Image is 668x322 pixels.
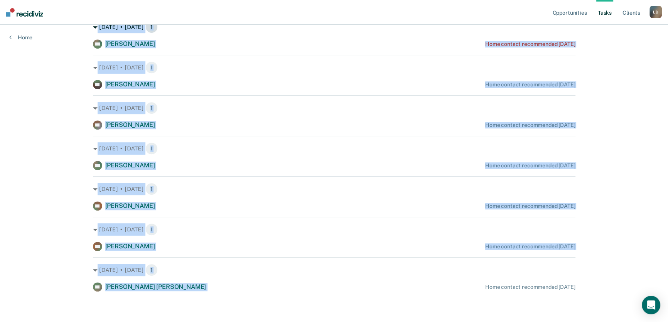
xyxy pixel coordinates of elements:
span: [PERSON_NAME] [105,243,155,250]
span: 1 [145,21,158,33]
div: [DATE] • [DATE] 1 [93,264,575,276]
span: 1 [145,61,158,74]
div: [DATE] • [DATE] 1 [93,142,575,155]
span: 1 [145,223,158,236]
button: LB [649,6,662,18]
div: Home contact recommended [DATE] [485,203,575,209]
div: Home contact recommended [DATE] [485,81,575,88]
span: [PERSON_NAME] [105,121,155,128]
div: Home contact recommended [DATE] [485,162,575,169]
span: [PERSON_NAME] [105,81,155,88]
div: [DATE] • [DATE] 1 [93,21,575,33]
div: L B [649,6,662,18]
a: Home [9,34,32,41]
div: [DATE] • [DATE] 1 [93,183,575,195]
span: 1 [145,183,158,195]
span: [PERSON_NAME] [105,40,155,47]
div: Open Intercom Messenger [642,296,660,314]
span: 1 [145,264,158,276]
img: Recidiviz [6,8,43,17]
span: 1 [145,142,158,155]
div: Home contact recommended [DATE] [485,284,575,290]
span: 1 [145,102,158,114]
span: [PERSON_NAME] [PERSON_NAME] [105,283,206,290]
div: [DATE] • [DATE] 1 [93,61,575,74]
div: [DATE] • [DATE] 1 [93,223,575,236]
div: Home contact recommended [DATE] [485,243,575,250]
span: [PERSON_NAME] [105,202,155,209]
div: [DATE] • [DATE] 1 [93,102,575,114]
span: [PERSON_NAME] [105,162,155,169]
div: Home contact recommended [DATE] [485,41,575,47]
div: Home contact recommended [DATE] [485,122,575,128]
